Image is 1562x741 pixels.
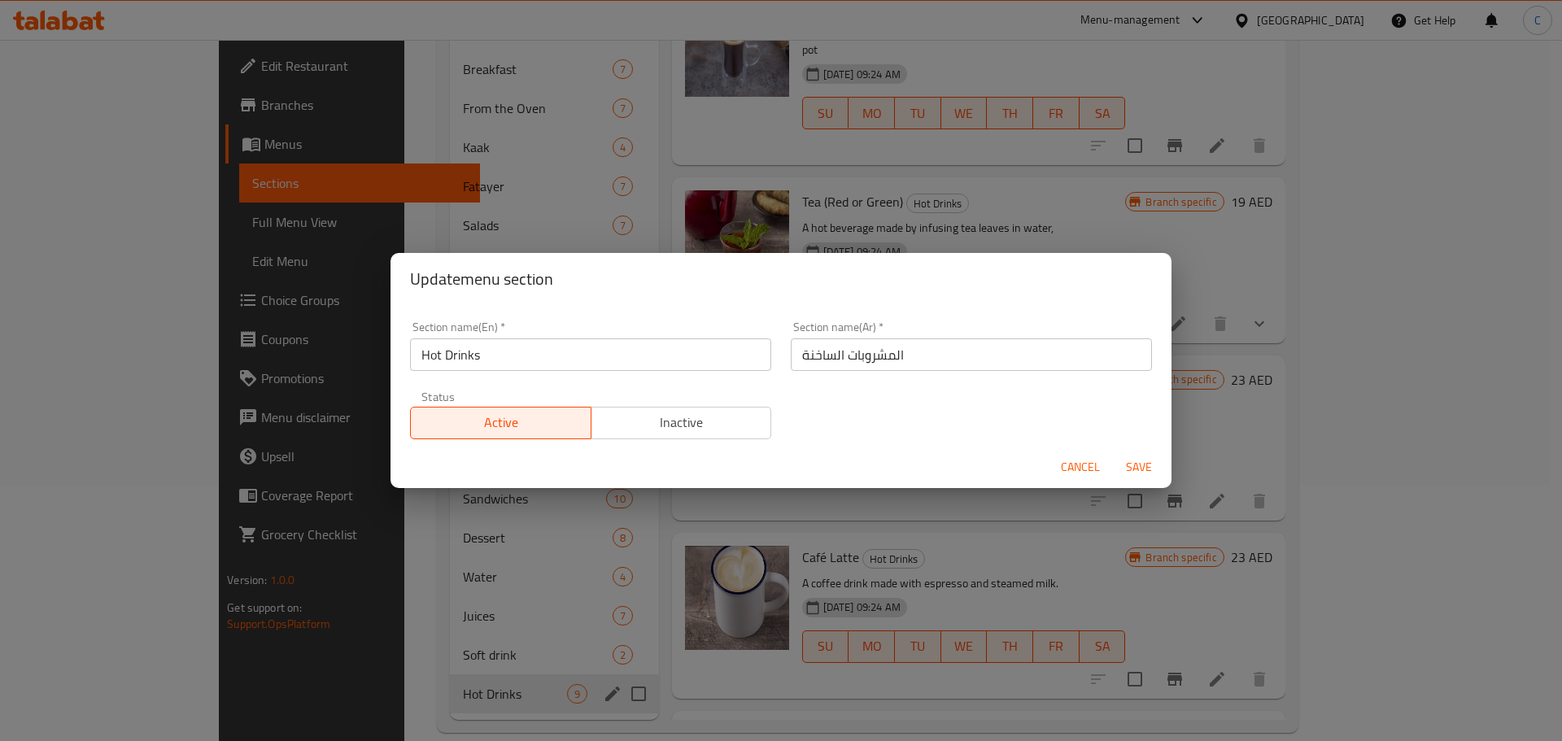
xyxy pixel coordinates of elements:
[791,338,1152,371] input: Please enter section name(ar)
[1119,457,1158,477] span: Save
[410,407,591,439] button: Active
[410,338,771,371] input: Please enter section name(en)
[410,266,1152,292] h2: Update menu section
[1061,457,1100,477] span: Cancel
[1054,452,1106,482] button: Cancel
[598,411,766,434] span: Inactive
[1113,452,1165,482] button: Save
[591,407,772,439] button: Inactive
[417,411,585,434] span: Active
